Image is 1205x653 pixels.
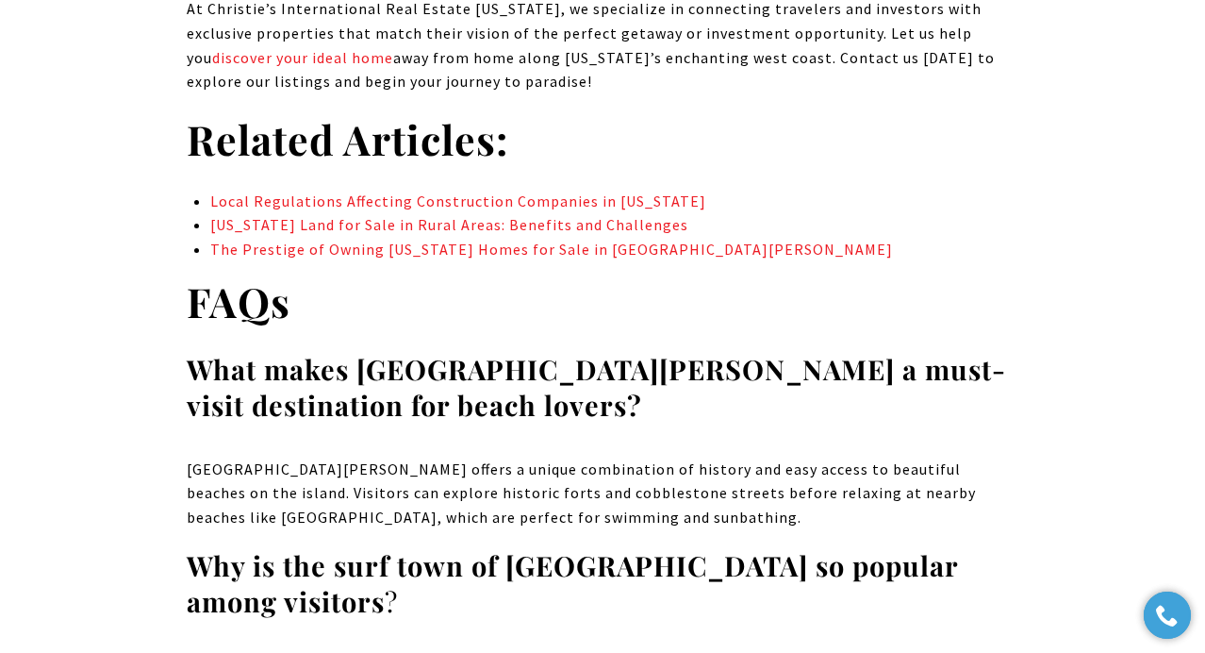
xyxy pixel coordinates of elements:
[212,48,393,67] a: discover your ideal home - open in a new tab
[210,192,706,210] a: Local Regulations Affecting Construction Companies in Puerto Rico - open in a new tab
[187,351,1006,423] strong: What makes [GEOGRAPHIC_DATA][PERSON_NAME] a must-visit destination for beach lovers?
[187,274,290,328] strong: FAQs
[210,240,893,259] a: The Prestige of Owning Puerto Rico Homes for Sale in San Juan - open in a new tab
[187,111,508,166] strong: Related Articles:
[210,215,688,234] a: Puerto Rico Land for Sale in Rural Areas: Benefits and Challenges - open in a new tab
[187,458,1018,530] p: [GEOGRAPHIC_DATA][PERSON_NAME] offers a unique combination of history and easy access to beautifu...
[187,547,958,619] strong: Why is the surf town of [GEOGRAPHIC_DATA] so popular among visitors
[187,548,1018,619] h3: ?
